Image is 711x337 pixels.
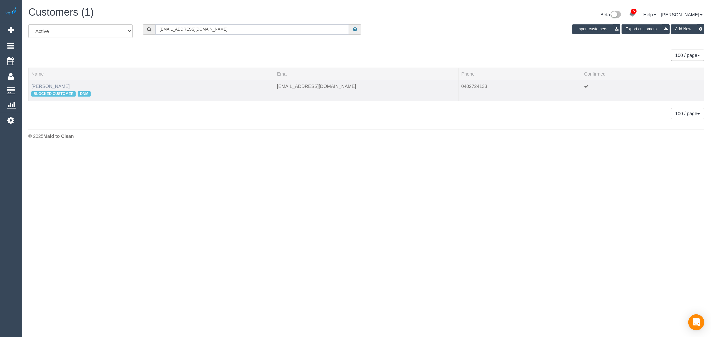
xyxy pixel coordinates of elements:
input: Search customers ... [155,24,349,35]
th: Name [29,68,274,80]
a: Help [643,12,656,17]
span: Customers (1) [28,6,94,18]
button: 100 / page [671,50,704,61]
a: [PERSON_NAME] [661,12,703,17]
button: 100 / page [671,108,704,119]
img: Automaid Logo [4,7,17,16]
div: Open Intercom Messenger [688,314,704,330]
a: 5 [626,7,639,21]
th: Phone [458,68,581,80]
span: DNM [78,91,90,97]
td: Confirmed [581,80,704,101]
strong: Maid to Clean [43,134,74,139]
button: Export customers [622,24,670,34]
a: [PERSON_NAME] [31,84,70,89]
img: New interface [610,11,621,19]
td: Name [29,80,274,101]
nav: Pagination navigation [671,50,704,61]
span: 5 [631,9,637,14]
td: Phone [458,80,581,101]
button: Import customers [572,24,620,34]
span: BLOCKED CUSTOMER [31,91,76,97]
th: Confirmed [581,68,704,80]
td: Email [274,80,459,101]
button: Add New [671,24,704,34]
div: © 2025 [28,133,704,140]
div: Tags [31,90,271,98]
a: Beta [601,12,621,17]
th: Email [274,68,459,80]
nav: Pagination navigation [671,108,704,119]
